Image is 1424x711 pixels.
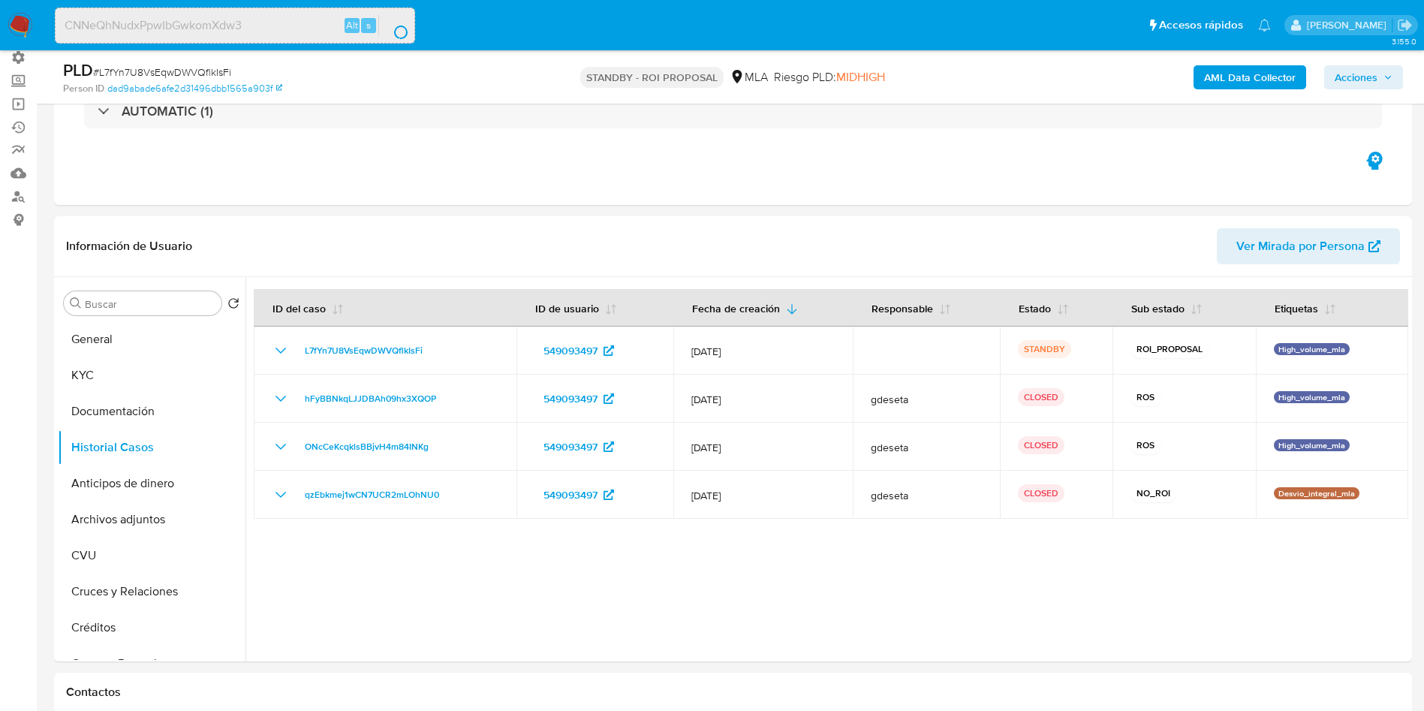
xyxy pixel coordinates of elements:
input: Buscar usuario o caso... [56,16,414,35]
div: AUTOMATIC (1) [84,94,1382,128]
span: Accesos rápidos [1159,17,1243,33]
button: Documentación [58,393,245,429]
a: Salir [1397,17,1413,33]
h1: Información de Usuario [66,239,192,254]
h3: AUTOMATIC (1) [122,103,213,119]
b: Person ID [63,82,104,95]
p: STANDBY - ROI PROPOSAL [580,67,724,88]
button: Acciones [1324,65,1403,89]
input: Buscar [85,297,215,311]
b: PLD [63,58,93,82]
span: # L7fYn7U8VsEqwDWVQflkIsFi [93,65,231,80]
a: Notificaciones [1258,19,1271,32]
button: Historial Casos [58,429,245,465]
span: Riesgo PLD: [774,69,885,86]
button: Anticipos de dinero [58,465,245,502]
button: Créditos [58,610,245,646]
span: Acciones [1335,65,1377,89]
button: Volver al orden por defecto [227,297,239,314]
button: search-icon [378,15,409,36]
button: KYC [58,357,245,393]
h1: Contactos [66,685,1400,700]
p: gustavo.deseta@mercadolibre.com [1307,18,1392,32]
button: General [58,321,245,357]
span: Alt [346,18,358,32]
button: CVU [58,538,245,574]
b: AML Data Collector [1204,65,1296,89]
button: Buscar [70,297,82,309]
span: MIDHIGH [836,68,885,86]
button: Cruces y Relaciones [58,574,245,610]
div: MLA [730,69,768,86]
button: Archivos adjuntos [58,502,245,538]
button: Cuentas Bancarias [58,646,245,682]
span: 3.155.0 [1392,35,1416,47]
span: Ver Mirada por Persona [1236,228,1365,264]
span: s [366,18,371,32]
a: dad9abade6afe2d31496dbb1565a903f [107,82,282,95]
button: Ver Mirada por Persona [1217,228,1400,264]
button: AML Data Collector [1194,65,1306,89]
